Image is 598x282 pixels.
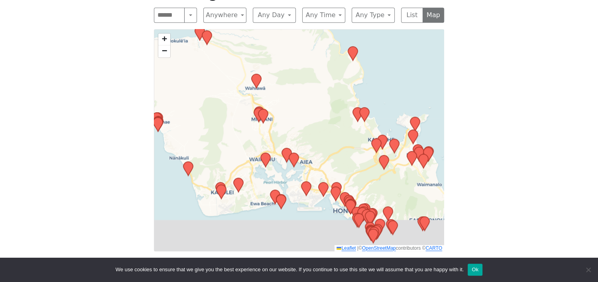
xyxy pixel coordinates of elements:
[425,245,442,251] a: CARTO
[401,8,423,23] button: List
[203,8,246,23] button: Anywhere
[154,8,185,23] input: Search
[584,266,592,274] span: No
[158,33,170,45] a: Zoom in
[184,8,197,23] button: Search
[158,45,170,57] a: Zoom out
[352,8,395,23] button: Any Type
[468,264,482,276] button: Ok
[253,8,296,23] button: Any Day
[336,245,356,251] a: Leaflet
[302,8,345,23] button: Any Time
[357,245,358,251] span: |
[362,245,396,251] a: OpenStreetMap
[334,245,444,252] div: © contributors ©
[116,266,464,274] span: We use cookies to ensure that we give you the best experience on our website. If you continue to ...
[423,8,445,23] button: Map
[162,45,167,55] span: −
[162,33,167,43] span: +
